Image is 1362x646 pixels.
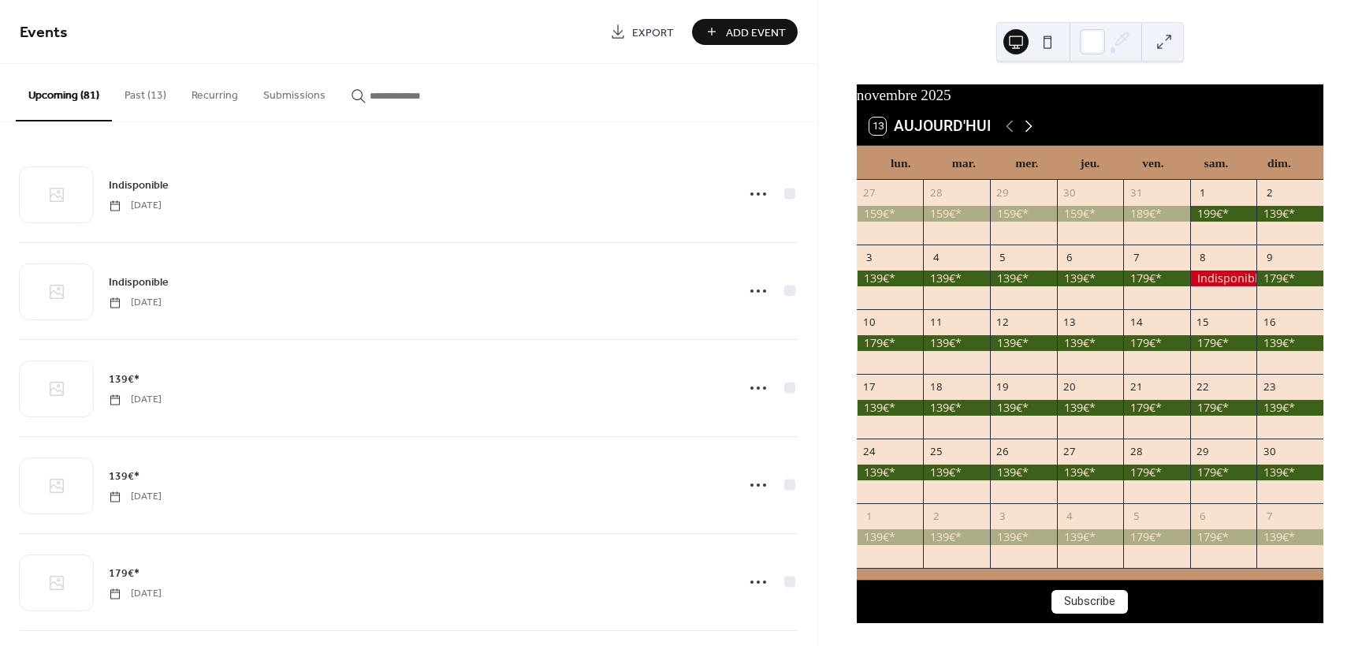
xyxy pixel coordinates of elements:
div: 31 [1129,185,1143,200]
div: 139€* [990,529,1057,545]
div: 3 [862,250,876,264]
div: 19 [995,379,1010,394]
div: 8 [1196,250,1210,264]
div: 179€* [1256,271,1323,286]
span: 179€* [109,566,140,582]
div: 9 [1263,250,1277,264]
button: Submissions [251,64,338,120]
button: Add Event [692,19,798,45]
div: 22 [1196,379,1210,394]
div: 139€* [923,529,990,545]
div: 139€* [1256,206,1323,222]
div: 1 [1196,185,1210,200]
a: Indisponible [109,273,169,291]
div: mar. [932,146,995,180]
div: 179€* [1123,465,1190,480]
a: Indisponible [109,176,169,194]
a: 139€* [109,467,140,485]
button: 13Aujourd'hui [864,114,997,139]
div: 179€* [1190,400,1257,416]
div: 139€* [857,465,924,480]
div: 179€* [1123,271,1190,286]
div: 179€* [1123,529,1190,545]
div: 17 [862,379,876,394]
div: 23 [1263,379,1277,394]
div: 25 [929,445,943,459]
span: [DATE] [109,393,162,407]
div: 27 [862,185,876,200]
a: 179€* [109,564,140,582]
span: 139€* [109,372,140,388]
div: 13 [1062,315,1077,329]
div: 139€* [1256,400,1323,416]
div: 4 [1062,510,1077,524]
div: 139€* [1057,271,1124,286]
div: 1 [862,510,876,524]
div: 7 [1129,250,1143,264]
div: 139€* [923,271,990,286]
span: 139€* [109,469,140,485]
div: 14 [1129,315,1143,329]
div: 26 [995,445,1010,459]
a: 139€* [109,370,140,388]
div: 159€* [923,206,990,222]
button: Subscribe [1051,590,1128,614]
div: 139€* [857,271,924,286]
div: 179€* [1123,400,1190,416]
div: 7 [1263,510,1277,524]
div: 4 [929,250,943,264]
div: 199€* [1190,206,1257,222]
div: 20 [1062,379,1077,394]
div: sam. [1185,146,1248,180]
div: 6 [1196,510,1210,524]
span: Events [20,17,68,48]
div: 179€* [1123,335,1190,351]
div: 139€* [990,271,1057,286]
div: 24 [862,445,876,459]
div: 2 [929,510,943,524]
span: Add Event [726,24,786,41]
div: 139€* [990,465,1057,480]
div: 139€* [1057,529,1124,545]
div: 28 [929,185,943,200]
div: 29 [995,185,1010,200]
div: novembre 2025 [857,84,1323,107]
span: [DATE] [109,587,162,601]
div: 189€* [1123,206,1190,222]
div: lun. [869,146,932,180]
div: jeu. [1059,146,1122,180]
div: Indisponible [1190,271,1257,286]
div: 139€* [990,335,1057,351]
div: 2 [1263,185,1277,200]
div: 28 [1129,445,1143,459]
div: 179€* [1190,529,1257,545]
div: 6 [1062,250,1077,264]
div: 139€* [857,529,924,545]
span: [DATE] [109,199,162,213]
div: 30 [1263,445,1277,459]
div: 5 [1129,510,1143,524]
div: 139€* [923,465,990,480]
div: 29 [1196,445,1210,459]
div: 159€* [857,206,924,222]
div: 179€* [1190,335,1257,351]
span: [DATE] [109,296,162,310]
span: Export [632,24,674,41]
button: Recurring [179,64,251,120]
div: 5 [995,250,1010,264]
div: 15 [1196,315,1210,329]
div: 139€* [1256,335,1323,351]
div: 10 [862,315,876,329]
span: [DATE] [109,490,162,504]
div: 139€* [990,400,1057,416]
div: 16 [1263,315,1277,329]
button: Upcoming (81) [16,64,112,121]
div: 21 [1129,379,1143,394]
button: Past (13) [112,64,179,120]
div: 159€* [1057,206,1124,222]
div: ven. [1122,146,1185,180]
div: 12 [995,315,1010,329]
div: 139€* [1256,529,1323,545]
div: 179€* [1190,465,1257,480]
